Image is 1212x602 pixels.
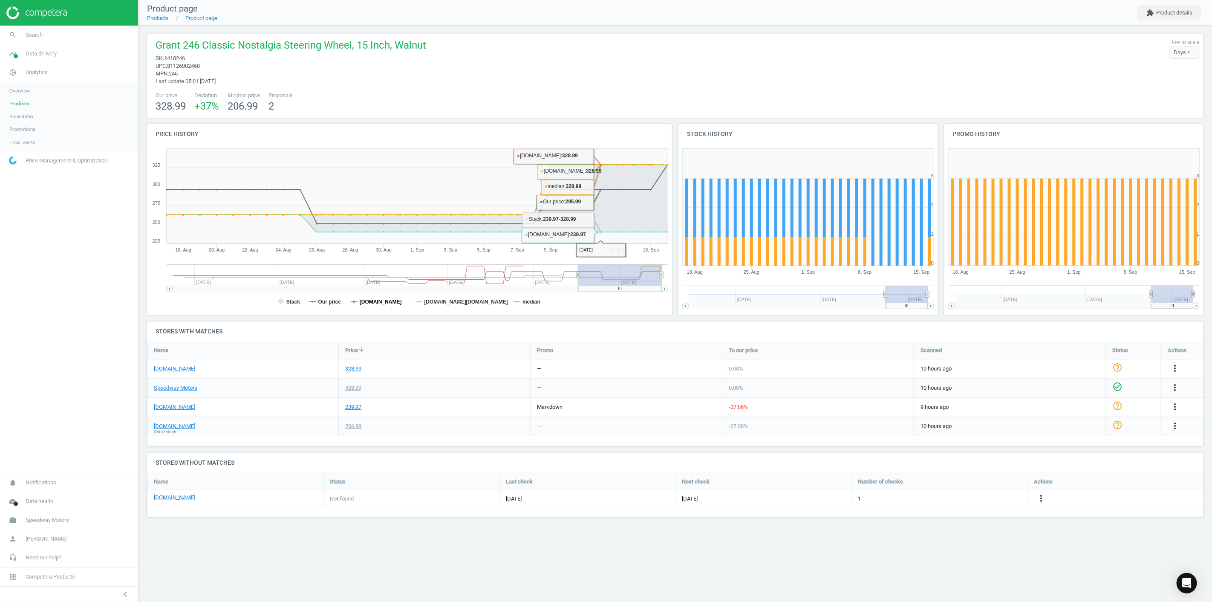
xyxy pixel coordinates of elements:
[268,100,274,112] span: 2
[153,162,160,168] text: 325
[345,384,361,392] div: 328.99
[1009,269,1025,275] tspan: 25. Aug
[156,38,426,55] span: Grant 246 Classic Nostalgia Steering Wheel, 15 Inch, Walnut
[345,347,358,354] span: Price
[682,495,698,503] span: [DATE]
[345,365,361,373] div: 328.99
[931,202,934,207] text: 2
[1170,363,1180,374] button: more_vert
[729,404,748,410] span: -27.06 %
[228,100,258,112] span: 206.99
[1197,260,1199,266] text: 0
[1197,202,1199,207] text: 2
[376,247,392,252] tspan: 30. Aug
[1197,173,1199,178] text: 3
[276,247,291,252] tspan: 24. Aug
[729,347,758,354] span: To our price
[522,299,540,305] tspan: median
[147,3,198,14] span: Product page
[167,55,185,61] span: 410246
[343,247,358,252] tspan: 28. Aug
[26,498,53,505] span: Data health
[1036,493,1046,504] button: more_vert
[26,535,66,543] span: [PERSON_NAME]
[1146,9,1154,17] i: extension
[5,512,21,528] i: work
[156,78,216,84] span: Last update 05:01 [DATE]
[1067,269,1081,275] tspan: 1. Sep
[26,573,75,581] span: Competera Products
[169,70,178,77] span: 246
[576,247,592,252] tspan: 11. Sep
[360,299,402,305] tspan: [DOMAIN_NAME]
[1169,46,1199,59] div: Days
[154,429,176,435] span: Out of stock
[5,46,21,62] i: timeline
[26,50,57,58] span: Data delivery
[921,423,1099,430] span: 10 hours ago
[1137,5,1201,20] button: extensionProduct details
[9,87,30,94] span: Overview
[1124,269,1137,275] tspan: 8. Sep
[1112,382,1123,392] i: check_circle_outline
[5,550,21,566] i: headset_mic
[424,299,467,305] tspan: [DOMAIN_NAME]
[609,247,626,252] tspan: 13. Sep
[6,6,67,19] img: ajHJNr6hYgQAAAAASUVORK5CYII=
[156,92,186,99] span: Our price
[194,92,219,99] span: Deviation
[242,247,258,252] tspan: 22. Aug
[147,453,1203,473] h4: Stores without matches
[506,478,533,486] span: Last check
[26,554,61,561] span: Need our help?
[156,55,167,61] span: sku :
[506,495,669,503] span: [DATE]
[1170,382,1180,394] button: more_vert
[154,347,168,354] span: Name
[729,385,743,391] span: 0.00 %
[931,260,934,266] text: 0
[1169,39,1199,46] label: How to scale
[345,423,361,430] div: 206.99
[176,247,191,252] tspan: 18. Aug
[944,124,1204,144] h4: Promo history
[1170,421,1180,431] i: more_vert
[156,100,186,112] span: 328.99
[5,493,21,509] i: cloud_done
[1168,347,1186,354] span: Actions
[115,589,136,600] button: chevron_left
[26,31,43,39] span: Search
[358,346,365,353] i: arrow_downward
[1112,347,1128,354] span: Status
[1170,421,1180,432] button: more_vert
[729,423,748,429] span: -37.08 %
[477,247,491,252] tspan: 5. Sep
[26,479,56,486] span: Notifications
[931,232,934,237] text: 1
[444,247,458,252] tspan: 3. Sep
[9,156,17,165] img: wGWNvw8QSZomAAAAABJRU5ErkJggg==
[345,403,361,411] div: 239.97
[931,173,934,178] text: 3
[286,299,300,305] tspan: Stack
[1112,401,1123,411] i: help_outline
[9,126,35,133] span: Promotions
[5,475,21,491] i: notifications
[858,495,861,503] span: 1
[5,27,21,43] i: search
[544,247,558,252] tspan: 9. Sep
[537,365,541,373] div: —
[858,269,872,275] tspan: 8. Sep
[729,365,743,372] span: 0.00 %
[678,124,938,144] h4: Stock history
[147,321,1203,342] h4: Stores with matches
[153,182,160,187] text: 300
[330,478,346,486] span: Status
[914,269,930,275] tspan: 15. Sep
[154,384,197,392] a: Speedway Motors
[209,247,225,252] tspan: 20. Aug
[921,347,942,354] span: Scanned
[26,69,48,76] span: Analytics
[5,531,21,547] i: person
